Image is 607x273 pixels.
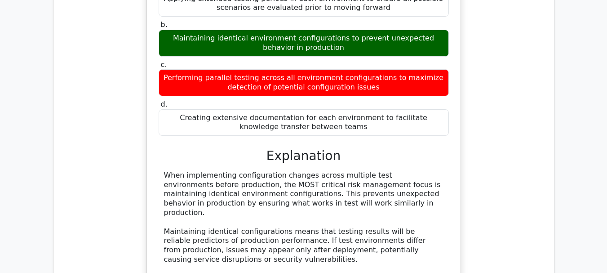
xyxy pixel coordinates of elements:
span: d. [161,100,168,108]
div: Performing parallel testing across all environment configurations to maximize detection of potent... [159,69,449,96]
div: Creating extensive documentation for each environment to facilitate knowledge transfer between teams [159,109,449,136]
h3: Explanation [164,148,443,164]
div: Maintaining identical environment configurations to prevent unexpected behavior in production [159,30,449,57]
span: b. [161,20,168,29]
span: c. [161,60,167,69]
